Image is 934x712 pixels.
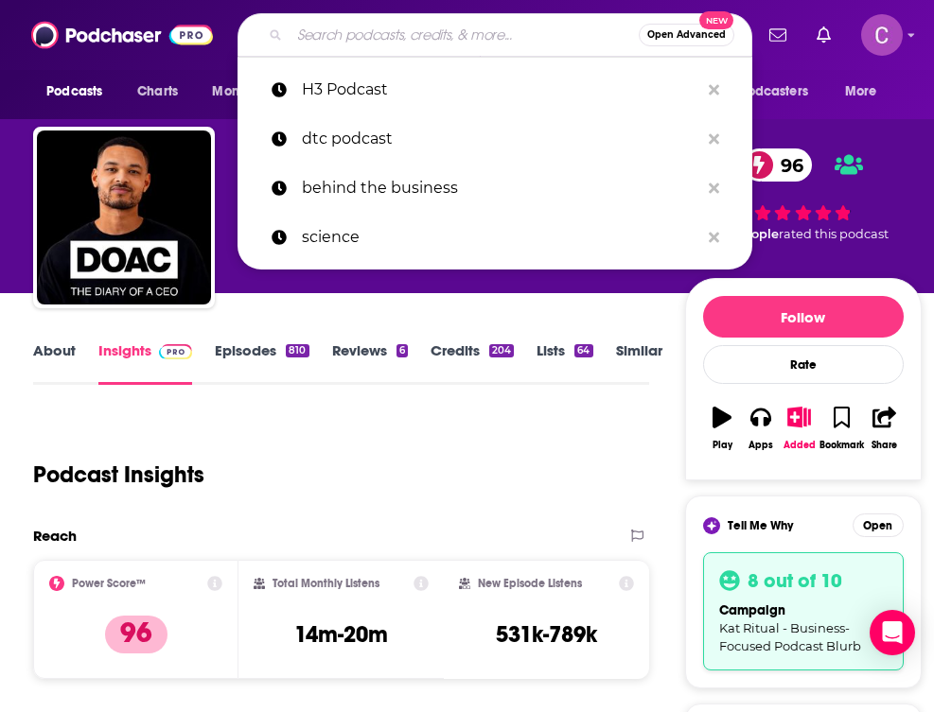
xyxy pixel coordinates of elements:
a: 96 [743,148,813,182]
div: Apps [749,440,773,451]
button: open menu [705,74,836,110]
div: Share [872,440,897,451]
button: Bookmark [819,394,865,462]
a: Show notifications dropdown [762,19,794,51]
p: dtc podcast [302,114,699,164]
h2: Power Score™ [72,577,146,590]
span: Monitoring [212,78,279,105]
a: Credits204 [431,341,514,385]
h2: New Episode Listens [478,577,582,590]
div: 6 [397,344,408,357]
span: For Podcasters [717,78,808,105]
h3: 14m-20m [294,620,388,649]
span: More [845,78,877,105]
a: About [33,341,76,385]
button: Open AdvancedNew [639,24,734,46]
a: Episodes810 [215,341,308,385]
a: behind the business [238,164,752,213]
span: rated this podcast [779,227,889,241]
p: behind the business [302,164,699,213]
img: tell me why sparkle [706,520,717,531]
span: Podcasts [46,78,102,105]
h2: Total Monthly Listens [273,577,379,590]
input: Search podcasts, credits, & more... [290,20,639,50]
div: Open Intercom Messenger [870,610,915,655]
button: Play [703,394,742,462]
p: science [302,213,699,262]
div: 204 [489,344,514,357]
img: Podchaser - Follow, Share and Rate Podcasts [31,17,213,53]
div: Search podcasts, credits, & more... [238,13,752,57]
button: Apps [741,394,780,462]
span: Open Advanced [647,30,726,40]
a: H3 Podcast [238,65,752,114]
h1: Podcast Insights [33,460,204,489]
a: dtc podcast [238,114,752,164]
span: 96 [762,148,813,182]
a: Similar [616,341,662,385]
span: Kat Ritual - Business-Focused Podcast Blurb [719,620,861,653]
button: Share [865,394,904,462]
p: 96 [105,616,167,653]
div: 64 [574,344,592,357]
button: Show profile menu [861,14,903,56]
button: open menu [33,74,127,110]
span: Logged in as cristina11881 [861,14,903,56]
span: Tell Me Why [728,518,793,533]
button: Follow [703,296,904,338]
a: Lists64 [537,341,592,385]
a: InsightsPodchaser Pro [98,341,192,385]
a: Charts [125,74,189,110]
a: Reviews6 [332,341,408,385]
div: Play [713,440,732,451]
a: Show notifications dropdown [809,19,838,51]
button: Open [853,513,904,537]
div: 810 [286,344,308,357]
h2: Reach [33,527,77,545]
span: campaign [719,602,785,618]
h3: 531k-789k [496,620,597,649]
div: Bookmark [819,440,864,451]
button: Added [780,394,819,462]
p: H3 Podcast [302,65,699,114]
span: New [699,11,733,29]
div: 96 12 peoplerated this podcast [685,136,922,253]
button: open menu [832,74,901,110]
div: Rate [703,345,904,384]
button: open menu [199,74,304,110]
span: Charts [137,78,178,105]
img: The Diary Of A CEO with Steven Bartlett [37,130,211,304]
div: Added [784,440,816,451]
h3: 8 out of 10 [748,568,842,593]
img: Podchaser Pro [159,344,192,359]
a: science [238,213,752,262]
img: User Profile [861,14,903,56]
